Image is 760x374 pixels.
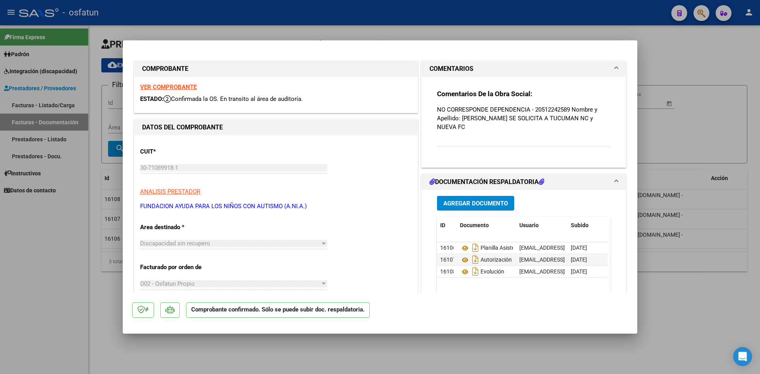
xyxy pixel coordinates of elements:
div: DOCUMENTACIÓN RESPALDATORIA [422,190,626,354]
span: [DATE] [571,256,587,263]
span: Evolución [460,269,504,275]
p: Facturado por orden de [140,263,222,272]
h1: COMENTARIOS [429,64,473,74]
span: [DATE] [571,245,587,251]
p: Comprobante confirmado. Sólo se puede subir doc. respaldatoria. [186,302,370,318]
p: CUIT [140,147,222,156]
datatable-header-cell: Documento [457,217,516,234]
span: 16106 [440,245,456,251]
span: Usuario [519,222,539,228]
span: O02 - Osfatun Propio [140,280,195,287]
strong: Comentarios De la Obra Social: [437,90,532,98]
p: NO CORRESPONDE DEPENDENCIA - 20512242589 Nombre y Apellido: [PERSON_NAME] SE SOLICITA A TUCUMAN N... [437,105,610,131]
i: Descargar documento [470,241,481,254]
span: ID [440,222,445,228]
div: COMENTARIOS [422,77,626,167]
span: Subido [571,222,589,228]
p: Area destinado * [140,223,222,232]
h1: DOCUMENTACIÓN RESPALDATORIA [429,177,544,187]
span: Agregar Documento [443,200,508,207]
a: VER COMPROBANTE [140,84,197,91]
span: Confirmada la OS. En transito al área de auditoría. [163,95,303,103]
p: FUNDACION AYUDA PARA LOS NIÑOS CON AUTISMO (A.NI.A.) [140,202,412,211]
mat-expansion-panel-header: COMENTARIOS [422,61,626,77]
mat-expansion-panel-header: DOCUMENTACIÓN RESPALDATORIA [422,174,626,190]
span: 16108 [440,268,456,275]
span: Planilla Asistencia [460,245,525,251]
span: [DATE] [571,268,587,275]
span: ESTADO: [140,95,163,103]
strong: COMPROBANTE [142,65,188,72]
button: Agregar Documento [437,196,514,211]
datatable-header-cell: ID [437,217,457,234]
datatable-header-cell: Subido [568,217,607,234]
strong: DATOS DEL COMPROBANTE [142,123,223,131]
i: Descargar documento [470,265,481,278]
span: 16107 [440,256,456,263]
span: Discapacidad sin recupero [140,240,210,247]
datatable-header-cell: Acción [607,217,647,234]
div: Open Intercom Messenger [733,347,752,366]
span: ANALISIS PRESTADOR [140,188,200,195]
span: [EMAIL_ADDRESS][DOMAIN_NAME] - [PERSON_NAME] [519,268,654,275]
span: [EMAIL_ADDRESS][DOMAIN_NAME] - [PERSON_NAME] [519,245,654,251]
span: Documento [460,222,489,228]
span: Autorización [460,257,512,263]
span: [EMAIL_ADDRESS][DOMAIN_NAME] - [PERSON_NAME] [519,256,654,263]
i: Descargar documento [470,253,481,266]
datatable-header-cell: Usuario [516,217,568,234]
